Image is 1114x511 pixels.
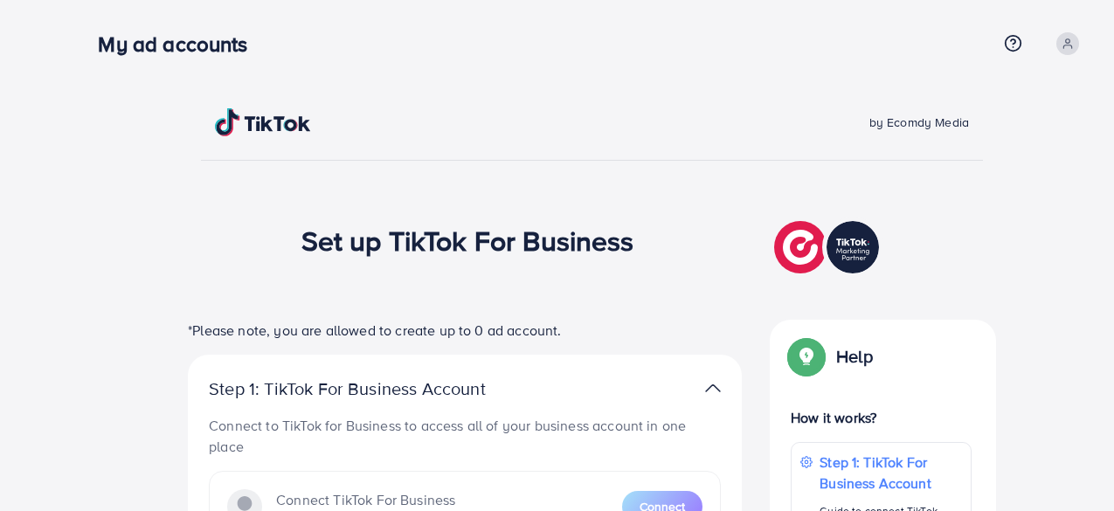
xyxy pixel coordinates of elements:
h1: Set up TikTok For Business [301,224,634,257]
p: How it works? [791,407,972,428]
img: TikTok partner [705,376,721,401]
img: TikTok partner [774,217,883,278]
img: TikTok [215,108,311,136]
p: Help [836,346,873,367]
p: Step 1: TikTok For Business Account [209,378,541,399]
img: Popup guide [791,341,822,372]
p: Step 1: TikTok For Business Account [820,452,962,494]
p: *Please note, you are allowed to create up to 0 ad account. [188,320,742,341]
h3: My ad accounts [98,31,261,57]
span: by Ecomdy Media [869,114,969,131]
